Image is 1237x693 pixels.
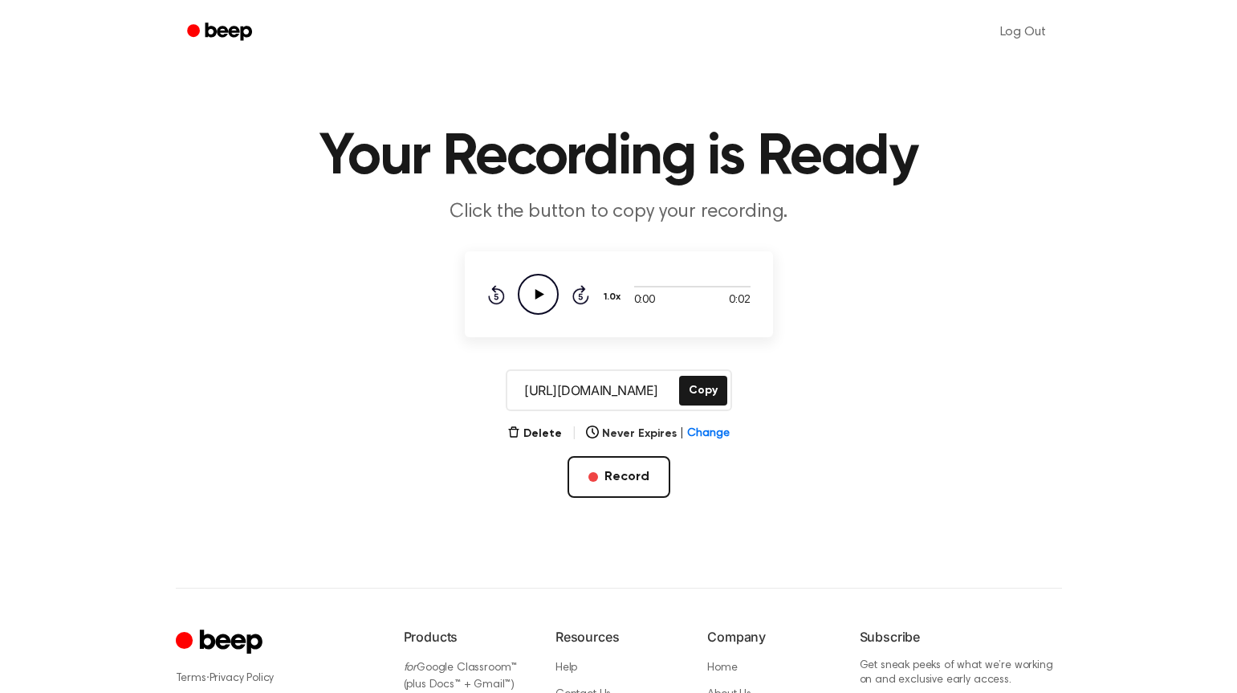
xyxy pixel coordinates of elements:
[634,292,655,309] span: 0:00
[311,199,927,226] p: Click the button to copy your recording.
[555,627,682,646] h6: Resources
[729,292,750,309] span: 0:02
[984,13,1062,51] a: Log Out
[404,662,417,674] i: for
[176,627,267,658] a: Cruip
[707,662,737,674] a: Home
[679,376,727,406] button: Copy
[687,426,730,442] span: Change
[568,456,670,498] button: Record
[860,659,1062,687] p: Get sneak peeks of what we’re working on and exclusive early access.
[555,662,577,674] a: Help
[707,627,833,646] h6: Company
[572,424,577,443] span: |
[860,627,1062,646] h6: Subscribe
[507,426,562,442] button: Delete
[208,128,1030,186] h1: Your Recording is Ready
[602,283,627,311] button: 1.0x
[404,662,518,691] a: forGoogle Classroom™ (plus Docs™ + Gmail™)
[404,627,530,646] h6: Products
[210,673,275,684] a: Privacy Policy
[680,426,684,442] span: |
[586,426,730,442] button: Never Expires|Change
[176,17,267,48] a: Beep
[176,673,206,684] a: Terms
[176,670,378,687] div: ·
